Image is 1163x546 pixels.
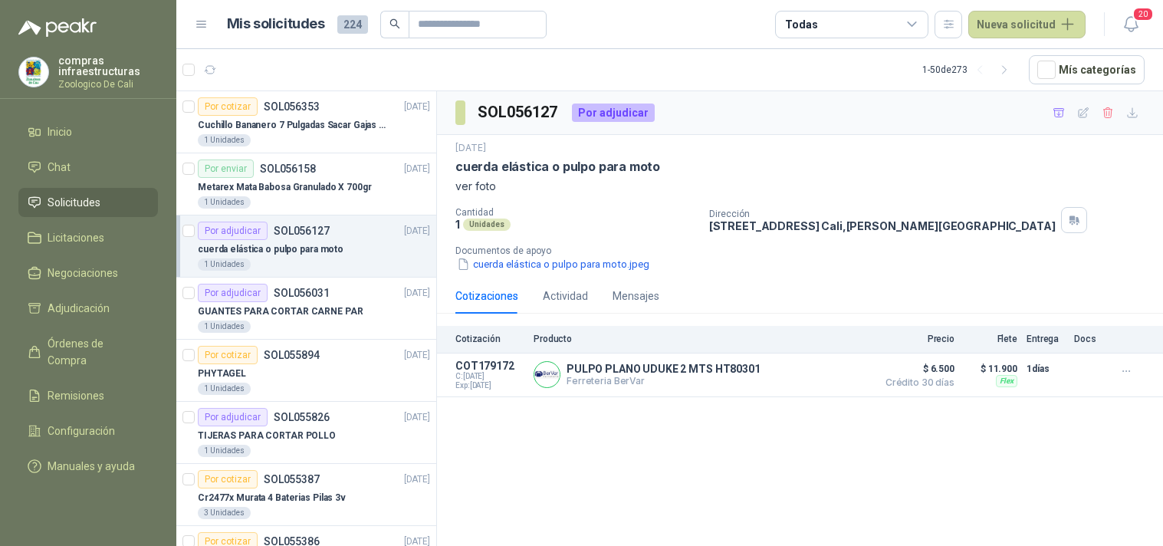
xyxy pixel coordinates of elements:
[709,209,1056,219] p: Dirección
[18,416,158,446] a: Configuración
[198,222,268,240] div: Por adjudicar
[198,367,246,381] p: PHYTAGEL
[274,225,330,236] p: SOL056127
[785,16,817,33] div: Todas
[455,159,660,175] p: cuerda elástica o pulpo para moto
[18,223,158,252] a: Licitaciones
[198,445,251,457] div: 1 Unidades
[922,58,1017,82] div: 1 - 50 de 273
[274,288,330,298] p: SOL056031
[198,321,251,333] div: 1 Unidades
[198,180,372,195] p: Metarex Mata Babosa Granulado X 700gr
[198,470,258,488] div: Por cotizar
[964,334,1017,344] p: Flete
[534,334,869,344] p: Producto
[48,300,110,317] span: Adjudicación
[455,207,697,218] p: Cantidad
[455,372,524,381] span: C: [DATE]
[572,104,655,122] div: Por adjudicar
[404,410,430,425] p: [DATE]
[463,219,511,231] div: Unidades
[878,360,954,378] span: $ 6.500
[455,381,524,390] span: Exp: [DATE]
[264,101,320,112] p: SOL056353
[543,288,588,304] div: Actividad
[404,224,430,238] p: [DATE]
[18,294,158,323] a: Adjudicación
[48,335,143,369] span: Órdenes de Compra
[198,408,268,426] div: Por adjudicar
[18,188,158,217] a: Solicitudes
[455,360,524,372] p: COT179172
[48,387,104,404] span: Remisiones
[264,474,320,485] p: SOL055387
[58,55,158,77] p: compras infraestructuras
[18,452,158,481] a: Manuales y ayuda
[404,472,430,487] p: [DATE]
[274,412,330,423] p: SOL055826
[198,491,346,505] p: Cr2477x Murata 4 Baterias Pilas 3v
[18,18,97,37] img: Logo peakr
[198,507,251,519] div: 3 Unidades
[1132,7,1154,21] span: 20
[455,245,1157,256] p: Documentos de apoyo
[198,97,258,116] div: Por cotizar
[567,363,761,375] p: PULPO PLANO UDUKE 2 MTS HT80301
[198,160,254,178] div: Por enviar
[176,91,436,153] a: Por cotizarSOL056353[DATE] Cuchillo Bananero 7 Pulgadas Sacar Gajas O Deshoje O Desman1 Unidades
[996,375,1017,387] div: Flex
[198,383,251,395] div: 1 Unidades
[613,288,659,304] div: Mensajes
[1117,11,1145,38] button: 20
[455,334,524,344] p: Cotización
[198,429,336,443] p: TIJERAS PARA CORTAR POLLO
[48,423,115,439] span: Configuración
[198,284,268,302] div: Por adjudicar
[709,219,1056,232] p: [STREET_ADDRESS] Cali , [PERSON_NAME][GEOGRAPHIC_DATA]
[58,80,158,89] p: Zoologico De Cali
[18,258,158,288] a: Negociaciones
[18,329,158,375] a: Órdenes de Compra
[264,350,320,360] p: SOL055894
[18,381,158,410] a: Remisiones
[404,286,430,301] p: [DATE]
[455,256,651,272] button: cuerda elástica o pulpo para moto.jpeg
[48,194,100,211] span: Solicitudes
[48,458,135,475] span: Manuales y ayuda
[964,360,1017,378] p: $ 11.900
[1027,360,1065,378] p: 1 días
[878,378,954,387] span: Crédito 30 días
[198,258,251,271] div: 1 Unidades
[18,153,158,182] a: Chat
[48,159,71,176] span: Chat
[198,134,251,146] div: 1 Unidades
[176,402,436,464] a: Por adjudicarSOL055826[DATE] TIJERAS PARA CORTAR POLLO1 Unidades
[455,288,518,304] div: Cotizaciones
[534,362,560,387] img: Company Logo
[1027,334,1065,344] p: Entrega
[48,229,104,246] span: Licitaciones
[1029,55,1145,84] button: Mís categorías
[198,196,251,209] div: 1 Unidades
[198,118,389,133] p: Cuchillo Bananero 7 Pulgadas Sacar Gajas O Deshoje O Desman
[227,13,325,35] h1: Mis solicitudes
[176,278,436,340] a: Por adjudicarSOL056031[DATE] GUANTES PARA CORTAR CARNE PAR1 Unidades
[19,58,48,87] img: Company Logo
[48,123,72,140] span: Inicio
[1074,334,1105,344] p: Docs
[404,348,430,363] p: [DATE]
[337,15,368,34] span: 224
[198,304,363,319] p: GUANTES PARA CORTAR CARNE PAR
[455,141,486,156] p: [DATE]
[18,117,158,146] a: Inicio
[176,464,436,526] a: Por cotizarSOL055387[DATE] Cr2477x Murata 4 Baterias Pilas 3v3 Unidades
[260,163,316,174] p: SOL056158
[455,218,460,231] p: 1
[389,18,400,29] span: search
[404,100,430,114] p: [DATE]
[404,162,430,176] p: [DATE]
[968,11,1086,38] button: Nueva solicitud
[48,265,118,281] span: Negociaciones
[878,334,954,344] p: Precio
[198,242,343,257] p: cuerda elástica o pulpo para moto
